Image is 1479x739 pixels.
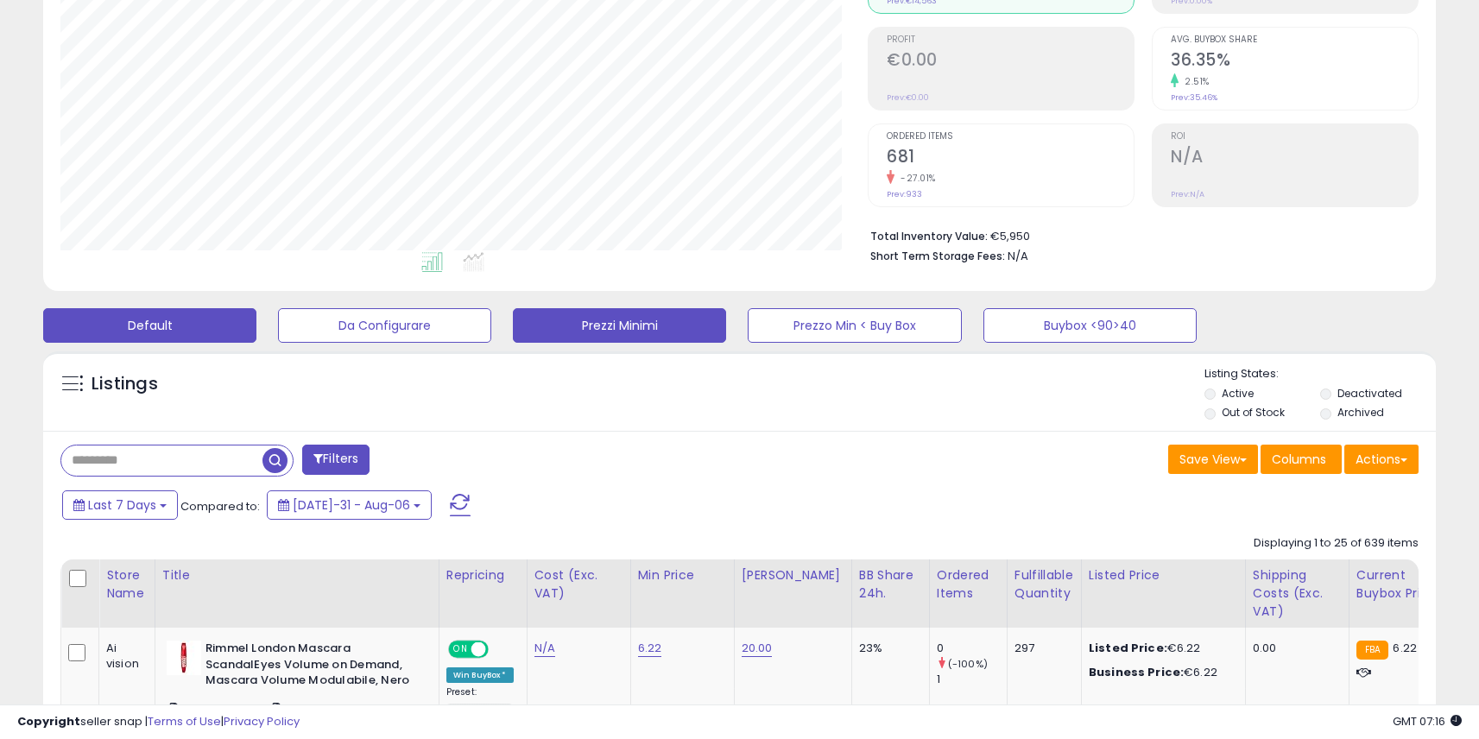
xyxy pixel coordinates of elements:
[513,308,726,343] button: Prezzi Minimi
[1261,445,1342,474] button: Columns
[62,490,178,520] button: Last 7 Days
[887,92,929,103] small: Prev: €0.00
[887,50,1134,73] h2: €0.00
[1171,147,1418,170] h2: N/A
[43,308,256,343] button: Default
[937,641,1007,656] div: 0
[638,640,662,657] a: 6.22
[1337,386,1402,401] label: Deactivated
[1253,641,1336,656] div: 0.00
[1014,641,1068,656] div: 297
[1344,445,1419,474] button: Actions
[1222,405,1285,420] label: Out of Stock
[88,496,156,514] span: Last 7 Days
[748,308,961,343] button: Prezzo Min < Buy Box
[1089,566,1238,584] div: Listed Price
[534,566,623,603] div: Cost (Exc. VAT)
[870,224,1406,245] li: €5,950
[92,372,158,396] h5: Listings
[1171,132,1418,142] span: ROI
[446,686,514,725] div: Preset:
[638,566,727,584] div: Min Price
[937,566,1000,603] div: Ordered Items
[1171,35,1418,45] span: Avg. Buybox Share
[1393,713,1462,730] span: 2025-08-14 07:16 GMT
[486,642,514,657] span: OFF
[446,667,514,683] div: Win BuyBox *
[302,445,370,475] button: Filters
[224,713,300,730] a: Privacy Policy
[1272,451,1326,468] span: Columns
[1089,665,1232,680] div: €6.22
[1168,445,1258,474] button: Save View
[937,672,1007,687] div: 1
[106,566,148,603] div: Store Name
[106,641,142,672] div: Ai vision
[983,308,1197,343] button: Buybox <90>40
[887,35,1134,45] span: Profit
[180,498,260,515] span: Compared to:
[1171,92,1217,103] small: Prev: 35.46%
[948,657,988,671] small: (-100%)
[859,641,916,656] div: 23%
[1089,641,1232,656] div: €6.22
[1337,405,1384,420] label: Archived
[1171,50,1418,73] h2: 36.35%
[870,249,1005,263] b: Short Term Storage Fees:
[267,490,432,520] button: [DATE]-31 - Aug-06
[742,566,844,584] div: [PERSON_NAME]
[887,189,922,199] small: Prev: 933
[1171,189,1204,199] small: Prev: N/A
[870,229,988,243] b: Total Inventory Value:
[1014,566,1074,603] div: Fulfillable Quantity
[742,640,773,657] a: 20.00
[1356,641,1388,660] small: FBA
[278,308,491,343] button: Da Configurare
[859,566,922,603] div: BB Share 24h.
[167,641,201,675] img: 31NARd6l7yL._SL40_.jpg
[1089,664,1184,680] b: Business Price:
[1179,75,1210,88] small: 2.51%
[446,566,520,584] div: Repricing
[1254,535,1419,552] div: Displaying 1 to 25 of 639 items
[534,640,555,657] a: N/A
[1222,386,1254,401] label: Active
[148,713,221,730] a: Terms of Use
[17,714,300,730] div: seller snap | |
[1089,640,1167,656] b: Listed Price:
[162,566,432,584] div: Title
[1393,640,1417,656] span: 6.22
[887,147,1134,170] h2: 681
[1253,566,1342,621] div: Shipping Costs (Exc. VAT)
[1204,366,1436,382] p: Listing States:
[894,172,936,185] small: -27.01%
[1008,248,1028,264] span: N/A
[450,642,471,657] span: ON
[1356,566,1445,603] div: Current Buybox Price
[887,132,1134,142] span: Ordered Items
[17,713,80,730] strong: Copyright
[293,496,410,514] span: [DATE]-31 - Aug-06
[205,641,415,693] b: Rimmel London Mascara ScandalEyes Volume on Demand, Mascara Volume Modulabile, Nero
